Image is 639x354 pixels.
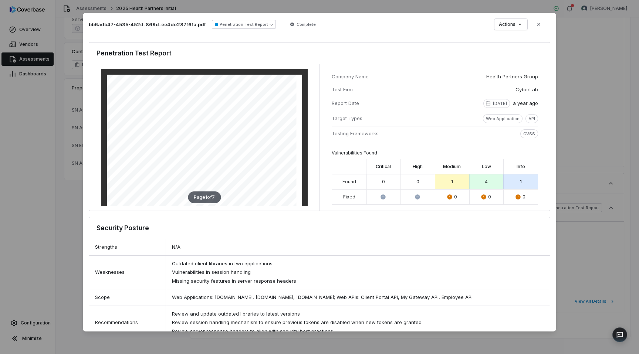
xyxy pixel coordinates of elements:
div: Scope [89,289,166,306]
div: 0 [382,179,385,185]
div: Review server response headers to align with security best practices [172,328,544,335]
label: Low [482,164,491,170]
span: Company Name [332,73,379,80]
div: 0 [481,194,491,200]
p: API [528,116,535,122]
div: 0 [447,194,457,200]
div: 0 [516,194,525,200]
div: 4 [485,179,488,185]
label: Info [517,164,525,170]
button: Actions [494,19,527,30]
label: Medium [443,164,461,170]
div: Recommendations [89,306,166,340]
span: Actions [499,21,515,27]
div: Found [342,179,356,185]
p: [DATE] [493,101,507,106]
label: High [413,164,423,170]
div: Missing security features in server response headers [172,278,544,285]
p: Web Application [486,116,519,122]
div: N/A [166,239,550,255]
span: Testing Frameworks [332,130,379,137]
span: Test Firm [332,86,379,93]
p: bb6adb47-4535-452d-869d-ee4de287f6fa.pdf [89,21,206,28]
h3: Penetration Test Report [97,48,172,58]
div: Review and update outdated libraries to latest versions [172,310,544,318]
span: Complete [297,21,316,27]
span: Vulnerabilities Found [332,150,377,156]
div: 1 [451,179,453,185]
div: Outdated client libraries in two applications [172,260,544,268]
span: CyberLab [515,86,538,93]
span: Target Types [332,115,379,122]
div: Strengths [89,239,166,255]
div: 1 [520,179,522,185]
div: Web Applications: [DOMAIN_NAME], [DOMAIN_NAME], [DOMAIN_NAME]; Web APIs: Client Portal API, My Ga... [166,289,550,306]
p: CVSS [523,131,535,137]
div: Review session handling mechanism to ensure previous tokens are disabled when new tokens are granted [172,319,544,326]
span: Health Partners Group [486,73,538,80]
h3: Security Posture [97,223,149,233]
button: Penetration Test Report [212,20,276,29]
div: Weaknesses [89,256,166,289]
div: Page 1 of 7 [188,191,221,203]
div: 0 [416,179,419,185]
span: Report Date [332,100,379,106]
div: Vulnerabilities in session handling [172,269,544,276]
label: Critical [376,164,391,170]
div: Fixed [343,194,355,200]
span: a year ago [513,100,538,108]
